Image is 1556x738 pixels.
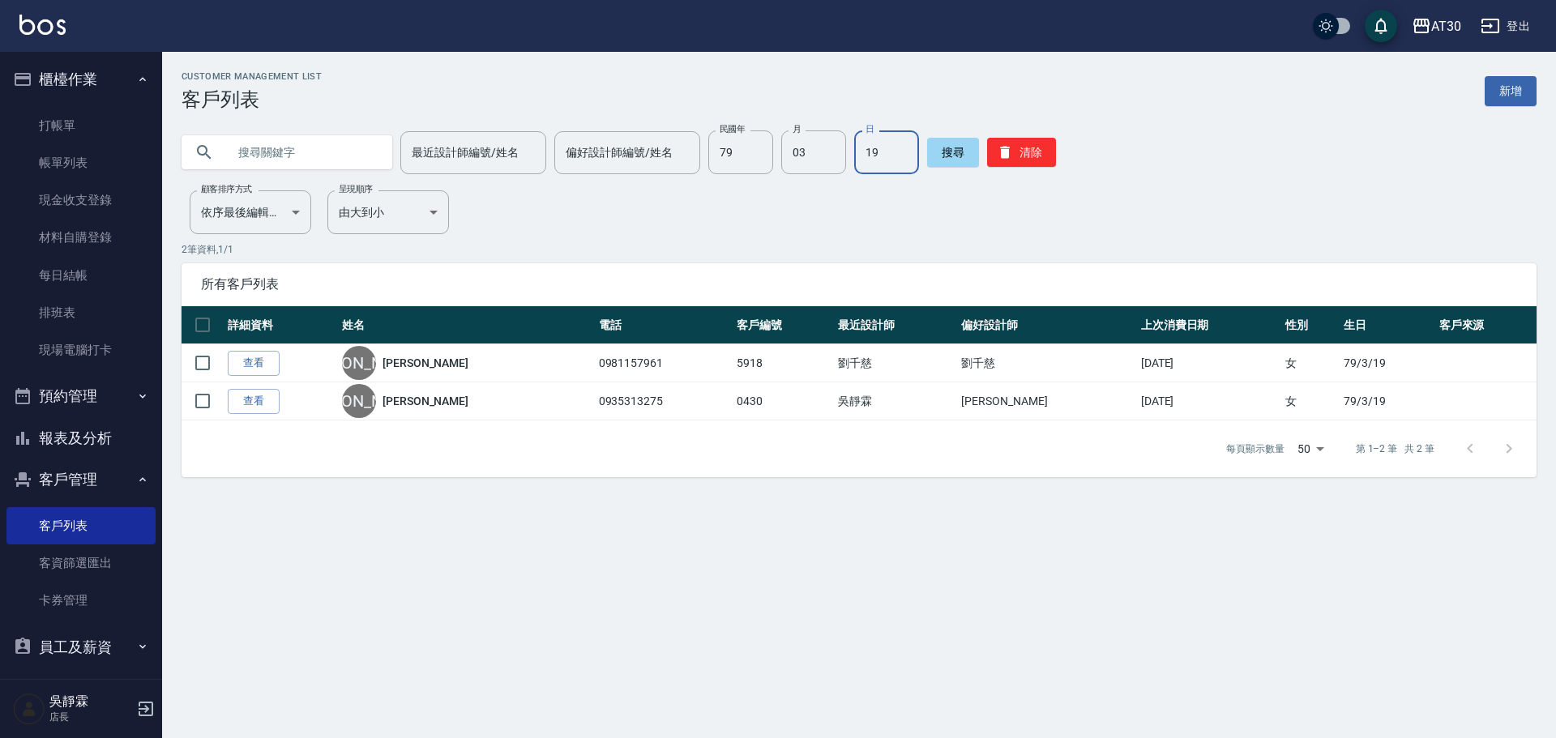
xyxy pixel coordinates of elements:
[1281,306,1340,344] th: 性別
[720,123,745,135] label: 民國年
[1474,11,1537,41] button: 登出
[1435,306,1537,344] th: 客戶來源
[733,382,834,420] td: 0430
[338,306,595,344] th: 姓名
[6,582,156,619] a: 卡券管理
[866,123,874,135] label: 日
[1291,427,1330,471] div: 50
[957,306,1137,344] th: 偏好設計師
[342,346,376,380] div: [PERSON_NAME]
[49,693,132,710] h5: 吳靜霖
[1485,76,1537,106] a: 新增
[342,384,376,418] div: [PERSON_NAME]
[49,710,132,724] p: 店長
[1340,306,1434,344] th: 生日
[201,183,252,195] label: 顧客排序方式
[1137,306,1281,344] th: 上次消費日期
[1281,344,1340,382] td: 女
[182,71,322,82] h2: Customer Management List
[1405,10,1468,43] button: AT30
[1365,10,1397,42] button: save
[224,306,338,344] th: 詳細資料
[595,306,733,344] th: 電話
[182,88,322,111] h3: 客戶列表
[595,382,733,420] td: 0935313275
[201,276,1517,292] span: 所有客戶列表
[1431,16,1461,36] div: AT30
[6,257,156,294] a: 每日結帳
[595,344,733,382] td: 0981157961
[182,242,1537,257] p: 2 筆資料, 1 / 1
[327,190,449,234] div: 由大到小
[6,626,156,668] button: 員工及薪資
[834,382,957,420] td: 吳靜霖
[834,306,957,344] th: 最近設計師
[6,144,156,181] a: 帳單列表
[6,375,156,417] button: 預約管理
[733,306,834,344] th: 客戶編號
[6,181,156,219] a: 現金收支登錄
[6,544,156,582] a: 客資篩選匯出
[6,331,156,369] a: 現場電腦打卡
[383,355,468,371] a: [PERSON_NAME]
[6,417,156,459] button: 報表及分析
[834,344,957,382] td: 劉千慈
[190,190,311,234] div: 依序最後編輯時間
[6,219,156,256] a: 材料自購登錄
[13,693,45,725] img: Person
[19,15,66,35] img: Logo
[6,58,156,100] button: 櫃檯作業
[987,138,1056,167] button: 清除
[6,107,156,144] a: 打帳單
[383,393,468,409] a: [PERSON_NAME]
[1226,442,1285,456] p: 每頁顯示數量
[1281,382,1340,420] td: 女
[957,382,1137,420] td: [PERSON_NAME]
[339,183,373,195] label: 呈現順序
[793,123,801,135] label: 月
[228,351,280,376] a: 查看
[6,459,156,501] button: 客戶管理
[733,344,834,382] td: 5918
[6,294,156,331] a: 排班表
[6,668,156,710] button: 商品管理
[1340,382,1434,420] td: 79/3/19
[1340,344,1434,382] td: 79/3/19
[1356,442,1434,456] p: 第 1–2 筆 共 2 筆
[228,389,280,414] a: 查看
[1137,382,1281,420] td: [DATE]
[927,138,979,167] button: 搜尋
[227,130,379,174] input: 搜尋關鍵字
[6,507,156,544] a: 客戶列表
[1137,344,1281,382] td: [DATE]
[957,344,1137,382] td: 劉千慈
